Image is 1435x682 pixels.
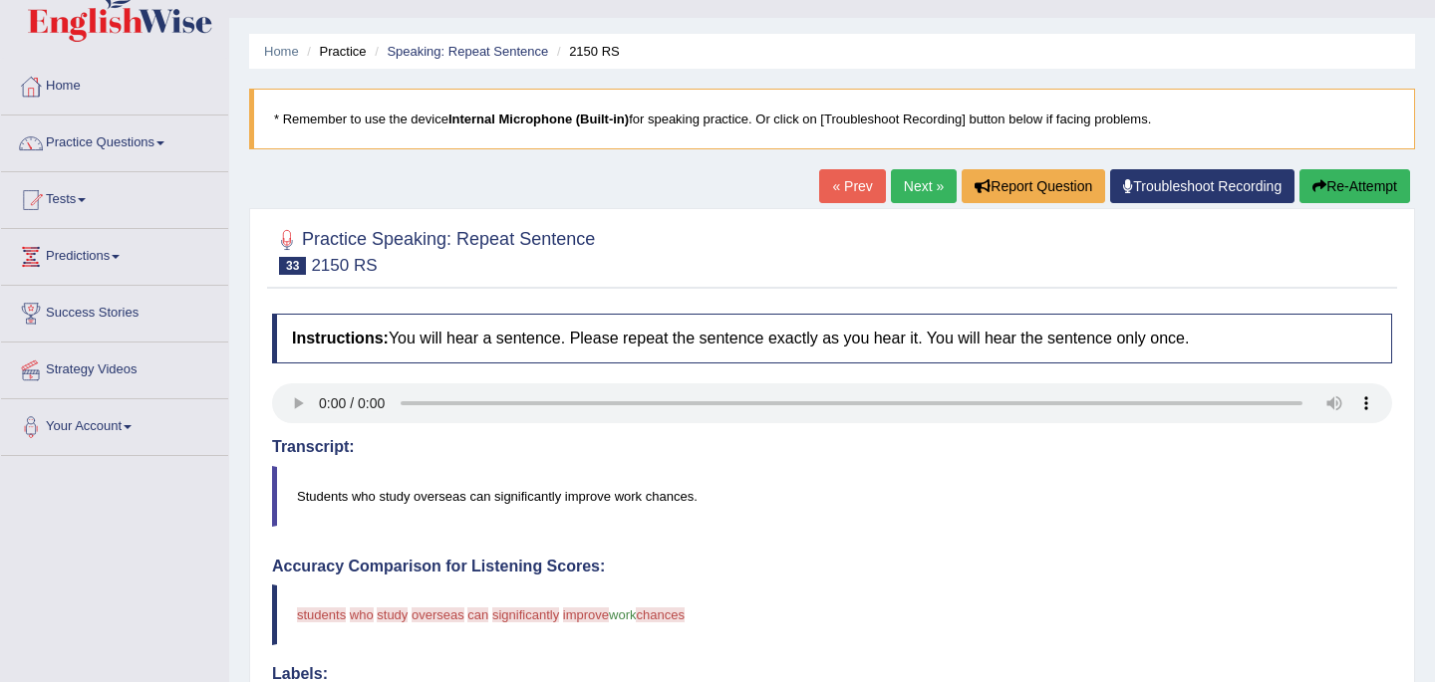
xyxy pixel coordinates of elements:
a: Strategy Videos [1,342,228,392]
a: Practice Questions [1,115,228,165]
h4: Transcript: [272,438,1392,456]
blockquote: * Remember to use the device for speaking practice. Or click on [Troubleshoot Recording] button b... [249,89,1415,149]
a: « Prev [819,169,885,203]
span: improve [563,607,609,622]
a: Speaking: Repeat Sentence [387,44,548,59]
b: Instructions: [292,330,389,346]
span: students [297,607,346,622]
li: 2150 RS [552,42,620,61]
a: Tests [1,172,228,222]
span: overseas [412,607,464,622]
li: Practice [302,42,366,61]
a: Next » [891,169,957,203]
span: work [609,607,636,622]
small: 2150 RS [311,256,377,275]
b: Internal Microphone (Built-in) [448,112,629,126]
a: Your Account [1,399,228,449]
a: Home [264,44,299,59]
span: significantly [492,607,559,622]
a: Home [1,59,228,109]
button: Re-Attempt [1299,169,1410,203]
a: Success Stories [1,286,228,336]
blockquote: Students who study overseas can significantly improve work chances. [272,466,1392,527]
a: Predictions [1,229,228,279]
span: chances [636,607,684,622]
button: Report Question [962,169,1105,203]
span: can [467,607,488,622]
h2: Practice Speaking: Repeat Sentence [272,225,595,275]
span: study [377,607,408,622]
a: Troubleshoot Recording [1110,169,1294,203]
h4: You will hear a sentence. Please repeat the sentence exactly as you hear it. You will hear the se... [272,314,1392,363]
h4: Accuracy Comparison for Listening Scores: [272,558,1392,575]
span: who [350,607,374,622]
span: 33 [279,257,306,275]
